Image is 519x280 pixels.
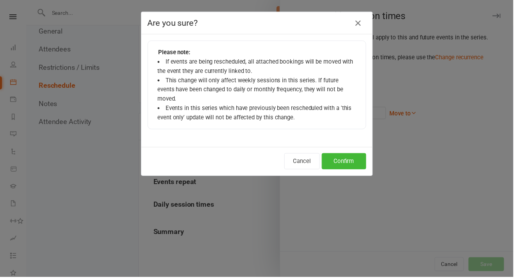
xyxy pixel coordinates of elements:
[356,17,369,30] button: Close
[160,48,193,58] strong: Please note:
[325,155,370,171] button: Confirm
[159,76,360,105] li: This change will only affect weekly sessions in this series. If future events have been changed t...
[159,58,360,76] li: If events are being rescheduled, all attached bookings will be moved with the event they are curr...
[159,105,360,123] li: Events in this series which have previously been rescheduled with a 'this event only' update will...
[149,18,370,28] h4: Are you sure?
[287,155,323,171] button: Cancel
